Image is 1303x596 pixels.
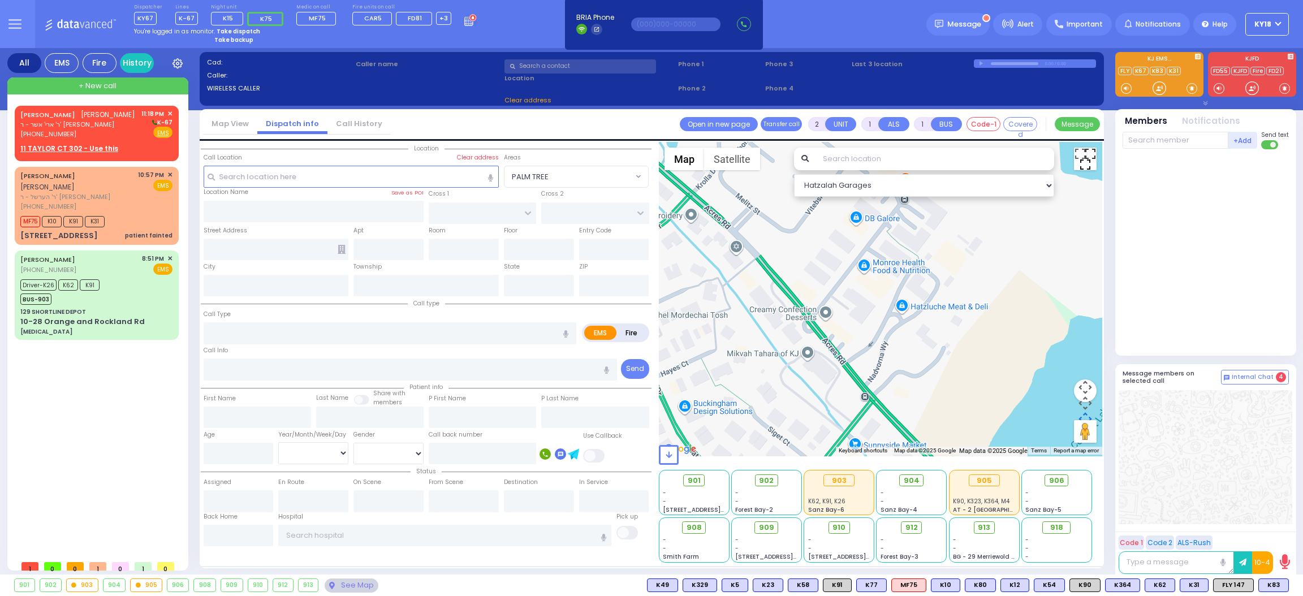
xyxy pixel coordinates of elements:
[327,118,391,129] a: Call History
[931,578,960,592] div: K10
[1025,506,1062,514] span: Sanz Bay-5
[663,497,666,506] span: -
[504,166,633,187] span: PALM TREE
[947,19,981,30] span: Message
[150,118,172,127] span: K-67
[1105,578,1140,592] div: K364
[663,535,666,544] span: -
[83,53,117,73] div: Fire
[931,117,962,131] button: BUS
[1025,544,1088,552] div: -
[965,578,996,592] div: BLS
[1150,67,1166,75] a: K83
[325,578,378,593] div: See map
[21,562,38,571] span: 1
[663,544,666,552] span: -
[1180,578,1209,592] div: K31
[616,326,648,340] label: Fire
[457,153,499,162] label: Clear address
[214,36,253,44] strong: Take backup
[44,562,61,571] span: 0
[663,506,770,514] span: [STREET_ADDRESS][PERSON_NAME]
[20,230,98,241] div: [STREET_ADDRESS]
[953,535,956,544] span: -
[662,442,699,456] a: Open this area in Google Maps (opens a new window)
[207,84,352,93] label: WIRELESS CALLER
[364,14,382,23] span: CAR5
[1182,115,1240,128] button: Notifications
[112,562,129,571] span: 0
[1231,67,1249,75] a: KJFD
[881,535,884,544] span: -
[1000,578,1029,592] div: BLS
[278,512,303,521] label: Hospital
[825,117,856,131] button: UNIT
[15,579,34,591] div: 901
[411,467,442,476] span: Status
[662,442,699,456] img: Google
[217,27,260,36] strong: Take dispatch
[753,578,783,592] div: K23
[20,293,51,305] span: BUS-903
[1245,13,1289,36] button: KY18
[663,489,666,497] span: -
[167,170,172,180] span: ✕
[541,394,579,403] label: P Last Name
[353,226,364,235] label: Apt
[504,226,517,235] label: Floor
[683,578,717,592] div: K329
[373,389,405,398] small: Share with
[429,394,466,403] label: P First Name
[134,4,162,11] label: Dispatcher
[20,192,134,202] span: ר' הערשל - ר' [PERSON_NAME]
[678,84,761,93] span: Phone 2
[683,578,717,592] div: BLS
[881,506,917,514] span: Sanz Bay-4
[621,359,649,379] button: Send
[953,552,1016,561] span: BG - 29 Merriewold S.
[20,308,86,316] div: 129 SHORTLINE DEPOT
[953,497,1009,506] span: K90, K323, K364, M4
[1118,67,1132,75] a: FLY
[761,117,802,131] button: Transfer call
[299,579,318,591] div: 913
[953,544,956,552] span: -
[20,129,76,139] span: [PHONE_NUMBER]
[353,430,375,439] label: Gender
[135,562,152,571] span: 1
[81,110,135,119] span: [PERSON_NAME]
[1123,370,1221,385] h5: Message members on selected call
[704,148,760,170] button: Show satellite imagery
[765,59,848,69] span: Phone 3
[1224,375,1229,381] img: comment-alt.png
[408,144,445,153] span: Location
[504,59,656,74] input: Search a contact
[404,383,448,391] span: Patient info
[20,265,76,274] span: [PHONE_NUMBER]
[204,262,215,271] label: City
[1213,578,1254,592] div: FLY 147
[904,475,920,486] span: 904
[1074,148,1097,170] button: Toggle fullscreen view
[204,310,231,319] label: Call Type
[1232,373,1274,381] span: Internal Chat
[204,430,215,439] label: Age
[167,254,172,264] span: ✕
[309,14,326,23] span: MF75
[204,188,248,197] label: Location Name
[273,579,293,591] div: 912
[1258,578,1289,592] div: BLS
[1167,67,1181,75] a: K31
[583,431,622,440] label: Use Callback
[808,535,812,544] span: -
[80,279,100,291] span: K91
[687,522,702,533] span: 908
[616,512,638,521] label: Pick up
[931,578,960,592] div: BLS
[1258,578,1289,592] div: K83
[935,20,943,28] img: message.svg
[20,202,76,211] span: [PHONE_NUMBER]
[1208,56,1296,64] label: KJFD
[735,544,739,552] span: -
[260,14,272,23] span: K75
